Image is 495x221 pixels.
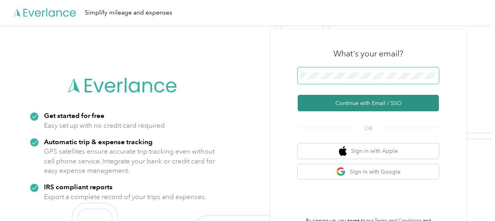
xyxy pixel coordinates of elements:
strong: IRS compliant reports [44,183,113,191]
button: Continue with Email / SSO [298,95,439,111]
strong: Get started for free [44,111,104,120]
p: Easy set up with no credit card required [44,121,165,130]
h3: What's your email? [333,48,403,59]
div: Simplify mileage and expenses [85,8,172,18]
button: apple logoSign in with Apple [298,143,439,159]
button: google logoSign in with Google [298,164,439,179]
img: google logo [336,167,346,177]
span: OR [355,124,382,132]
strong: Automatic trip & expense tracking [44,138,153,146]
p: Export a complete record of your trips and expenses. [44,192,206,202]
img: apple logo [339,146,347,156]
p: GPS satellites ensure accurate trip tracking even without cell phone service. Integrate your bank... [44,147,215,176]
